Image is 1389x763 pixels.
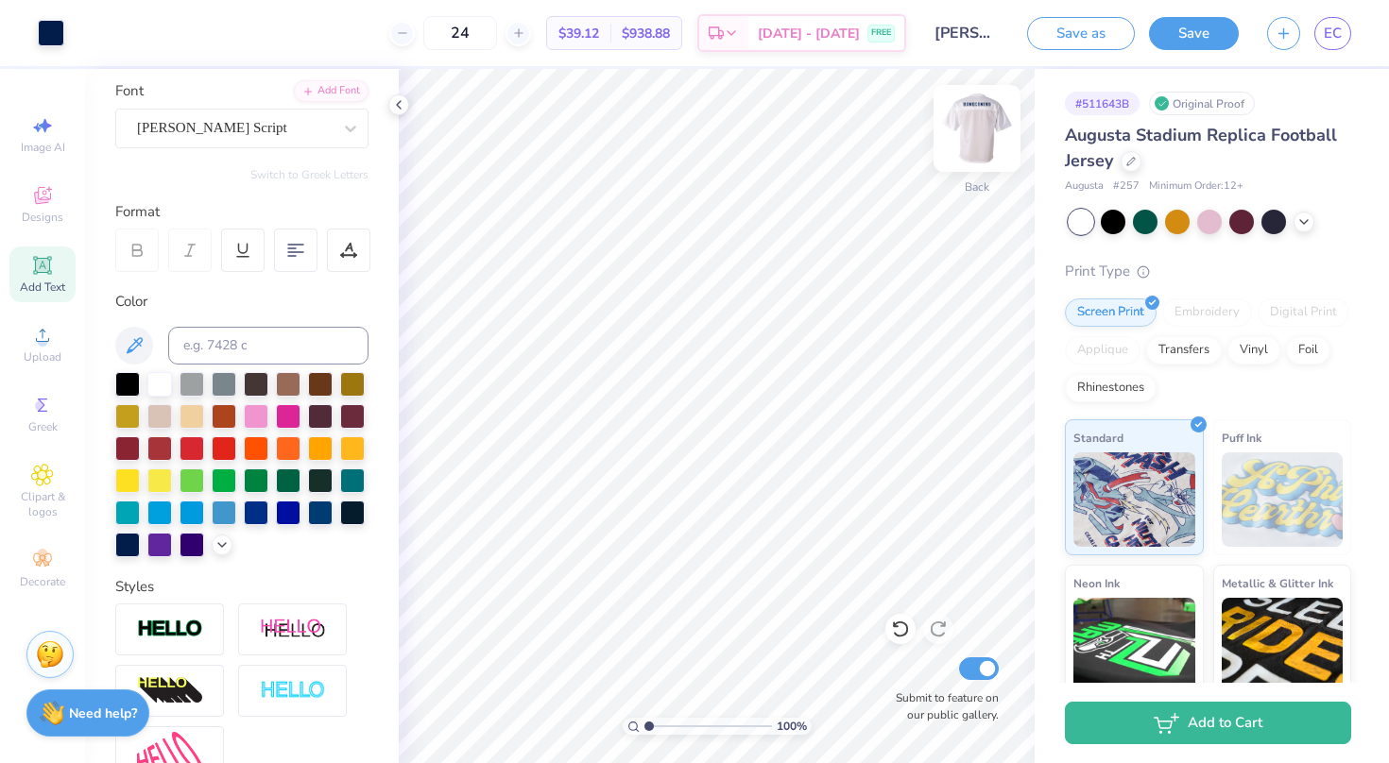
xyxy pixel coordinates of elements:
[20,574,65,589] span: Decorate
[1162,298,1252,327] div: Embroidery
[1222,428,1261,448] span: Puff Ink
[1065,261,1351,282] div: Print Type
[1027,17,1135,50] button: Save as
[1065,124,1337,172] span: Augusta Stadium Replica Football Jersey
[1149,92,1255,115] div: Original Proof
[1065,702,1351,744] button: Add to Cart
[137,676,203,706] img: 3d Illusion
[1227,336,1280,365] div: Vinyl
[1065,336,1140,365] div: Applique
[777,718,807,735] span: 100 %
[1222,598,1344,692] img: Metallic & Glitter Ink
[1065,92,1140,115] div: # 511643B
[1258,298,1349,327] div: Digital Print
[250,167,369,182] button: Switch to Greek Letters
[1073,452,1195,547] img: Standard
[1149,17,1239,50] button: Save
[920,14,1013,52] input: Untitled Design
[1314,17,1351,50] a: EC
[558,24,599,43] span: $39.12
[1113,178,1140,195] span: # 257
[1065,178,1104,195] span: Augusta
[137,619,203,640] img: Stroke
[168,327,369,365] input: e.g. 7428 c
[260,618,326,641] img: Shadow
[1073,573,1120,593] span: Neon Ink
[965,178,989,195] div: Back
[115,201,370,223] div: Format
[1222,452,1344,547] img: Puff Ink
[939,91,1015,166] img: Back
[22,210,63,225] span: Designs
[69,704,137,722] strong: Need help?
[1065,374,1157,402] div: Rhinestones
[115,291,369,313] div: Color
[115,576,369,598] div: Styles
[423,16,497,50] input: – –
[24,349,61,365] span: Upload
[1222,573,1333,593] span: Metallic & Glitter Ink
[622,24,670,43] span: $938.88
[28,419,58,434] span: Greek
[758,24,860,43] span: [DATE] - [DATE]
[1286,336,1330,365] div: Foil
[1324,23,1342,44] span: EC
[20,280,65,295] span: Add Text
[885,689,999,723] label: Submit to feature on our public gallery.
[871,26,891,40] span: FREE
[1073,598,1195,692] img: Neon Ink
[1073,428,1123,448] span: Standard
[9,489,76,519] span: Clipart & logos
[1146,336,1222,365] div: Transfers
[1065,298,1157,327] div: Screen Print
[21,140,65,155] span: Image AI
[1149,178,1243,195] span: Minimum Order: 12 +
[260,680,326,702] img: Negative Space
[294,80,369,102] div: Add Font
[115,80,144,102] label: Font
